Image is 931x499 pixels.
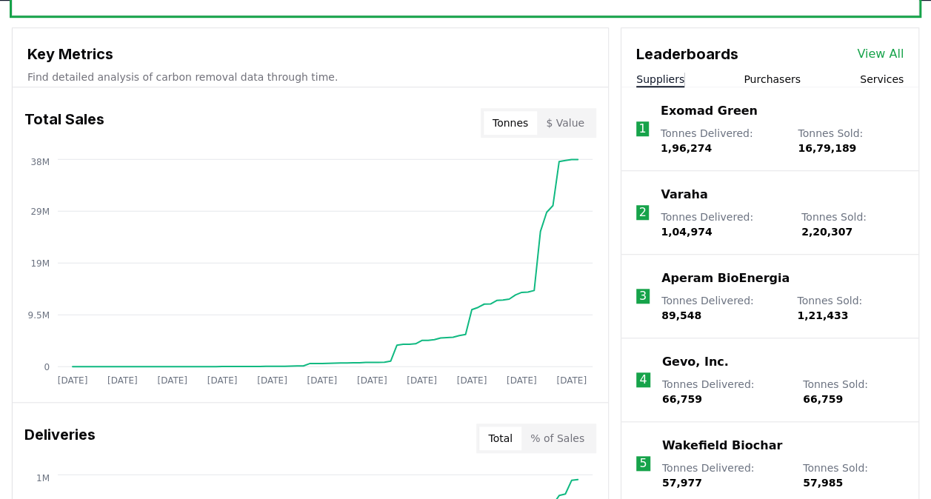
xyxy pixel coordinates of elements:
span: 2,20,307 [801,226,852,238]
h3: Key Metrics [27,43,593,65]
span: 57,985 [803,477,843,489]
tspan: [DATE] [507,375,537,386]
p: Tonnes Delivered : [661,126,783,155]
a: Wakefield Biochar [662,437,782,455]
h3: Leaderboards [636,43,738,65]
span: 57,977 [662,477,702,489]
span: 66,759 [803,393,843,405]
span: 1,04,974 [661,226,712,238]
a: Aperam BioEnergia [661,269,790,287]
p: Tonnes Sold : [798,126,904,155]
p: 4 [639,371,647,389]
tspan: 29M [30,206,50,216]
tspan: [DATE] [407,375,437,386]
p: Tonnes Sold : [797,293,904,323]
p: 5 [639,455,647,472]
a: Varaha [661,186,707,204]
p: Find detailed analysis of carbon removal data through time. [27,70,593,84]
tspan: 0 [44,361,50,372]
tspan: [DATE] [58,375,88,386]
button: $ Value [537,111,593,135]
a: Gevo, Inc. [662,353,729,371]
tspan: [DATE] [257,375,287,386]
p: Tonnes Sold : [803,377,904,406]
p: Tonnes Sold : [801,210,904,239]
h3: Deliveries [24,423,96,453]
button: Tonnes [484,111,537,135]
tspan: [DATE] [157,375,187,386]
p: 3 [639,287,647,305]
button: Services [860,72,904,87]
span: 16,79,189 [798,142,856,154]
p: Tonnes Delivered : [661,210,787,239]
tspan: 38M [30,157,50,167]
span: 1,96,274 [661,142,712,154]
tspan: 19M [30,258,50,268]
span: 89,548 [661,309,701,321]
p: 2 [639,204,647,221]
button: Suppliers [636,72,684,87]
button: Total [479,426,521,450]
a: View All [857,45,904,63]
span: 66,759 [662,393,702,405]
tspan: [DATE] [357,375,387,386]
p: Tonnes Delivered : [661,293,782,323]
tspan: [DATE] [207,375,238,386]
span: 1,21,433 [797,309,848,321]
tspan: [DATE] [107,375,138,386]
tspan: [DATE] [307,375,337,386]
button: % of Sales [521,426,593,450]
tspan: 9.5M [28,309,50,320]
p: Tonnes Delivered : [662,461,788,490]
button: Purchasers [744,72,801,87]
tspan: 1M [36,472,50,483]
p: 1 [638,120,646,138]
tspan: [DATE] [457,375,487,386]
tspan: [DATE] [556,375,587,386]
p: Tonnes Delivered : [662,377,788,406]
p: Tonnes Sold : [803,461,904,490]
a: Exomad Green [661,102,758,120]
h3: Total Sales [24,108,104,138]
